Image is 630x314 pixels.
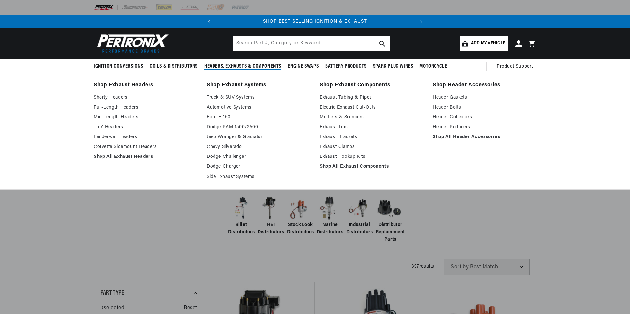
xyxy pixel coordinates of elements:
span: Stock Look Distributors [287,221,314,236]
a: Billet Distributors Billet Distributors [228,195,254,236]
a: Exhaust Clamps [320,143,423,151]
summary: Spark Plug Wires [370,59,416,74]
a: Jeep Wranger & Gladiator [207,133,310,141]
a: Electric Exhaust Cut-Outs [320,104,423,112]
div: Announcement [215,18,415,25]
span: Engine Swaps [288,63,319,70]
img: Industrial Distributors [346,195,372,221]
span: Motorcycle [419,63,447,70]
a: Side Exhaust Systems [207,173,310,181]
a: Shop All Exhaust Headers [94,153,197,161]
summary: Engine Swaps [284,59,322,74]
a: Header Reducers [433,123,536,131]
a: Exhaust Brackets [320,133,423,141]
span: Headers, Exhausts & Components [204,63,281,70]
span: Billet Distributors [228,221,255,236]
select: Sort by [444,259,530,275]
summary: Headers, Exhausts & Components [201,59,284,74]
img: Billet Distributors [228,195,254,221]
span: Coils & Distributors [150,63,198,70]
a: Exhaust Hookup Kits [320,153,423,161]
a: Exhaust Tips [320,123,423,131]
span: Part Type [101,290,124,296]
img: Pertronix [94,32,169,55]
input: Search Part #, Category or Keyword [233,36,390,51]
a: Fenderwell Headers [94,133,197,141]
span: 397 results [411,264,434,269]
a: Shop Header Accessories [433,81,536,90]
a: Ford F-150 [207,114,310,121]
span: Product Support [497,63,533,70]
a: Shop Exhaust Components [320,81,423,90]
a: Shop Exhaust Systems [207,81,310,90]
a: Header Collectors [433,114,536,121]
img: HEI Distributors [258,195,284,221]
a: Distributor Replacement Parts Distributor Replacement Parts [376,195,402,243]
button: search button [375,36,390,51]
a: Marine Distributors Marine Distributors [317,195,343,236]
span: Marine Distributors [317,221,343,236]
a: Shop All Exhaust Components [320,163,423,171]
a: Mufflers & Silencers [320,114,423,121]
summary: Battery Products [322,59,370,74]
span: 0 selected [101,304,124,313]
a: Stock Look Distributors Stock Look Distributors [287,195,313,236]
span: HEI Distributors [258,221,284,236]
a: Chevy Silverado [207,143,310,151]
a: SHOP BEST SELLING IGNITION & EXHAUST [263,19,367,24]
button: Translation missing: en.sections.announcements.previous_announcement [202,15,215,28]
a: Full-Length Headers [94,104,197,112]
a: Dodge Challenger [207,153,310,161]
summary: Coils & Distributors [146,59,201,74]
img: Stock Look Distributors [287,195,313,221]
summary: Ignition Conversions [94,59,146,74]
a: Shorty Headers [94,94,197,102]
a: Shop Exhaust Headers [94,81,197,90]
summary: Product Support [497,59,536,74]
a: Corvette Sidemount Headers [94,143,197,151]
a: Automotive Systems [207,104,310,112]
a: Truck & SUV Systems [207,94,310,102]
a: Add my vehicle [460,36,508,51]
span: Sort by [451,264,469,270]
a: HEI Distributors HEI Distributors [258,195,284,236]
slideshow-component: Translation missing: en.sections.announcements.announcement_bar [77,15,553,28]
a: Exhaust Tubing & Pipes [320,94,423,102]
span: Spark Plug Wires [373,63,413,70]
img: Distributor Replacement Parts [376,195,402,221]
a: Header Bolts [433,104,536,112]
summary: Motorcycle [416,59,450,74]
a: Shop All Header Accessories [433,133,536,141]
a: Dodge RAM 1500/2500 [207,123,310,131]
a: Header Gaskets [433,94,536,102]
div: 1 of 2 [215,18,415,25]
a: Dodge Charger [207,163,310,171]
span: Ignition Conversions [94,63,143,70]
a: Mid-Length Headers [94,114,197,121]
a: Industrial Distributors Industrial Distributors [346,195,372,236]
span: Add my vehicle [471,40,505,47]
a: Tri-Y Headers [94,123,197,131]
span: Reset [184,304,197,313]
button: Translation missing: en.sections.announcements.next_announcement [415,15,428,28]
img: Marine Distributors [317,195,343,221]
span: Industrial Distributors [346,221,373,236]
span: Battery Products [325,63,367,70]
span: Distributor Replacement Parts [376,221,405,243]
